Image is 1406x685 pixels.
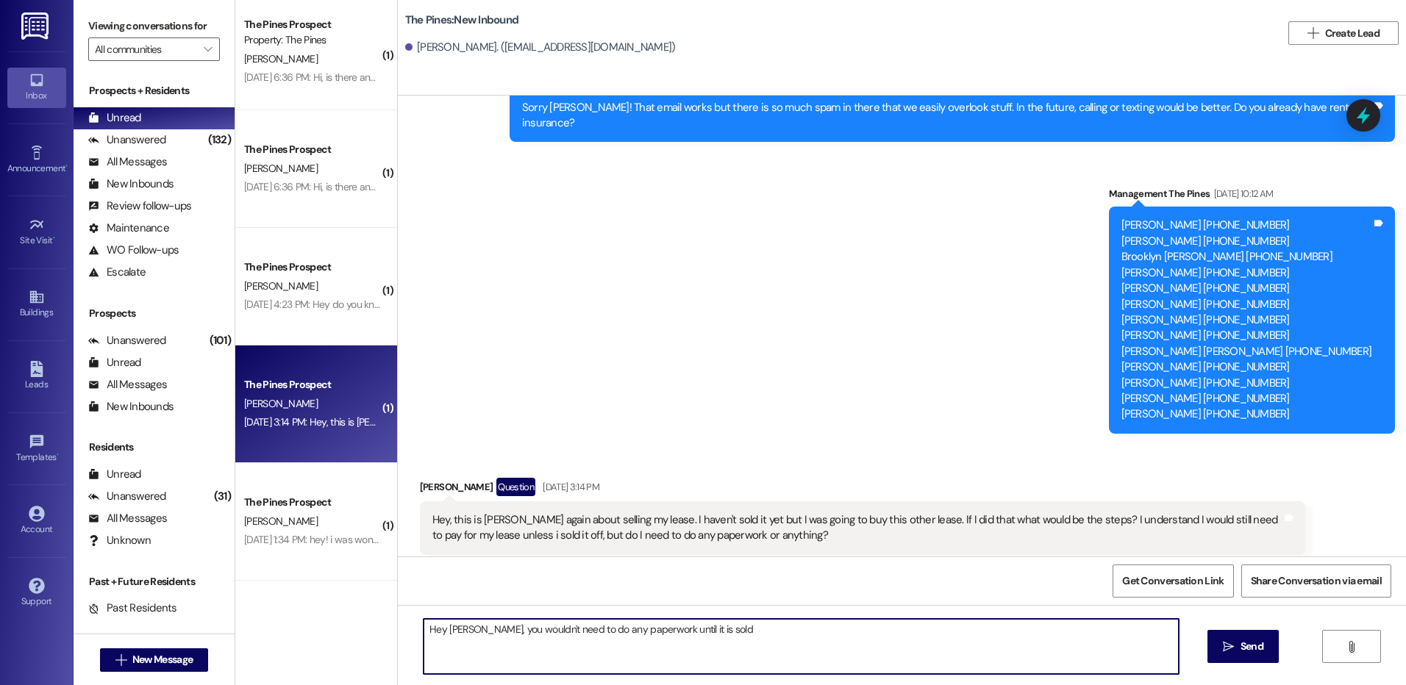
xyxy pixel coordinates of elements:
[210,485,235,508] div: (31)
[88,110,141,126] div: Unread
[1113,564,1233,598] button: Get Conversation Link
[74,83,235,98] div: Prospects + Residents
[7,212,66,252] a: Site Visit •
[522,100,1371,132] div: Sorry [PERSON_NAME]! That email works but there is so much spam in there that we easily overlook ...
[88,154,167,170] div: All Messages
[1122,573,1224,589] span: Get Conversation Link
[53,233,55,243] span: •
[88,15,220,37] label: Viewing conversations for
[420,555,1305,576] div: Tagged as:
[244,180,869,193] div: [DATE] 6:36 PM: Hi, is there any chance I could use the printer [DATE] or [DATE]? I need to fill ...
[88,600,177,616] div: Past Residents
[1288,21,1399,45] button: Create Lead
[244,259,380,275] div: The Pines Prospect
[115,654,126,666] i: 
[7,573,66,613] a: Support
[539,479,599,495] div: [DATE] 3:14 PM
[1307,27,1318,39] i: 
[244,377,380,392] div: The Pines Prospect
[496,478,535,496] div: Question
[244,52,318,65] span: [PERSON_NAME]
[7,68,66,107] a: Inbox
[244,142,380,157] div: The Pines Prospect
[65,161,68,171] span: •
[424,619,1178,674] textarea: Hey [PERSON_NAME], you wouldn't need to do any paperwork until it is sold
[244,32,380,48] div: Property: The Pines
[1346,641,1357,653] i: 
[74,306,235,321] div: Prospects
[244,495,380,510] div: The Pines Prospect
[1109,186,1396,207] div: Management The Pines
[88,489,166,504] div: Unanswered
[1210,186,1274,201] div: [DATE] 10:12 AM
[1207,630,1279,663] button: Send
[74,440,235,455] div: Residents
[88,623,188,638] div: Future Residents
[88,220,169,236] div: Maintenance
[88,176,174,192] div: New Inbounds
[1241,564,1391,598] button: Share Conversation via email
[21,12,51,40] img: ResiDesk Logo
[7,429,66,469] a: Templates •
[244,533,734,546] div: [DATE] 1:34 PM: hey! i was wondering if we have a mail key or something? how do we get the mail f...
[204,129,235,151] div: (132)
[7,501,66,541] a: Account
[88,399,174,415] div: New Inbounds
[57,450,59,460] span: •
[1241,639,1263,654] span: Send
[1251,573,1382,589] span: Share Conversation via email
[88,265,146,280] div: Escalate
[1325,26,1380,41] span: Create Lead
[244,298,490,311] div: [DATE] 4:23 PM: Hey do you know when that will be fixed?
[244,514,318,528] span: [PERSON_NAME]
[244,162,318,175] span: [PERSON_NAME]
[420,478,1305,501] div: [PERSON_NAME]
[88,333,166,348] div: Unanswered
[206,329,235,352] div: (101)
[405,12,518,28] b: The Pines: New Inbound
[88,355,141,370] div: Unread
[88,243,179,258] div: WO Follow-ups
[244,71,869,84] div: [DATE] 6:36 PM: Hi, is there any chance I could use the printer [DATE] or [DATE]? I need to fill ...
[1223,641,1234,653] i: 
[88,198,191,214] div: Review follow-ups
[132,652,193,667] span: New Message
[74,574,235,589] div: Past + Future Residents
[7,356,66,396] a: Leads
[405,40,676,55] div: [PERSON_NAME]. ([EMAIL_ADDRESS][DOMAIN_NAME])
[88,377,167,392] div: All Messages
[95,37,196,61] input: All communities
[88,511,167,526] div: All Messages
[244,397,318,410] span: [PERSON_NAME]
[244,17,380,32] div: The Pines Prospect
[7,284,66,324] a: Buildings
[88,533,151,548] div: Unknown
[1121,218,1372,422] div: [PERSON_NAME] [PHONE_NUMBER] [PERSON_NAME] [PHONE_NUMBER] Brooklyn [PERSON_NAME] [PHONE_NUMBER] [...
[432,512,1282,544] div: Hey, this is [PERSON_NAME] again about selling my lease. I haven't sold it yet but I was going to...
[100,648,209,672] button: New Message
[88,132,166,148] div: Unanswered
[204,43,212,55] i: 
[88,467,141,482] div: Unread
[244,279,318,293] span: [PERSON_NAME]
